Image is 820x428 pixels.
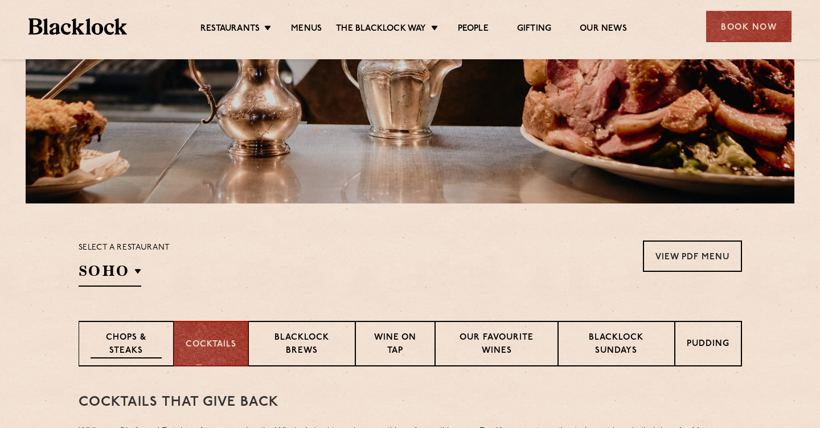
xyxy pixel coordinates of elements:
h3: Cocktails That Give Back [79,395,742,410]
p: Our favourite wines [447,332,546,358]
p: Chops & Steaks [91,332,162,358]
p: Cocktails [186,339,236,352]
p: Wine on Tap [367,332,423,358]
p: Pudding [687,338,729,352]
p: Select a restaurant [79,241,170,255]
a: View PDF Menu [643,241,742,272]
a: People [458,23,489,36]
a: The Blacklock Way [336,23,426,36]
h2: SOHO [79,261,141,287]
a: Our News [580,23,627,36]
a: Gifting [517,23,551,36]
p: Blacklock Brews [260,332,343,358]
a: Restaurants [200,23,260,36]
p: Blacklock Sundays [570,332,663,358]
a: Menus [291,23,322,36]
div: Book Now [706,11,792,42]
img: BL_Textured_Logo-footer-cropped.svg [28,18,127,35]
